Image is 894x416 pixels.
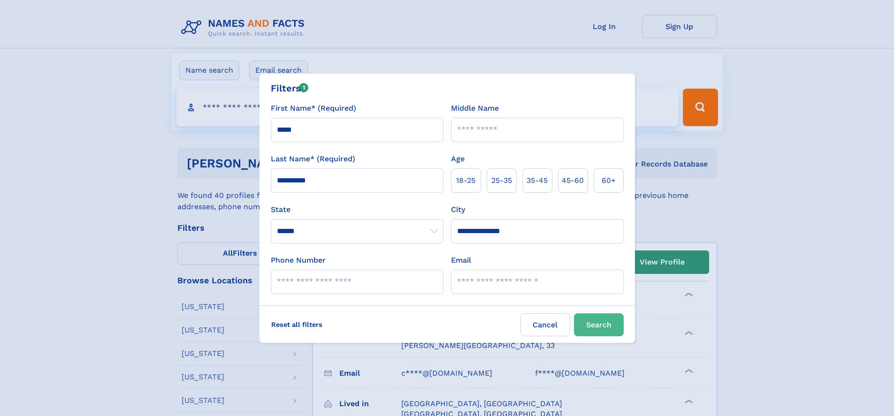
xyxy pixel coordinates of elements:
[271,204,443,215] label: State
[562,175,584,186] span: 45‑60
[271,103,356,114] label: First Name* (Required)
[451,103,499,114] label: Middle Name
[602,175,616,186] span: 60+
[271,153,355,165] label: Last Name* (Required)
[271,255,326,266] label: Phone Number
[265,313,329,336] label: Reset all filters
[451,153,465,165] label: Age
[451,255,471,266] label: Email
[491,175,512,186] span: 25‑35
[271,81,309,95] div: Filters
[456,175,475,186] span: 18‑25
[520,313,570,336] label: Cancel
[574,313,624,336] button: Search
[527,175,548,186] span: 35‑45
[451,204,465,215] label: City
